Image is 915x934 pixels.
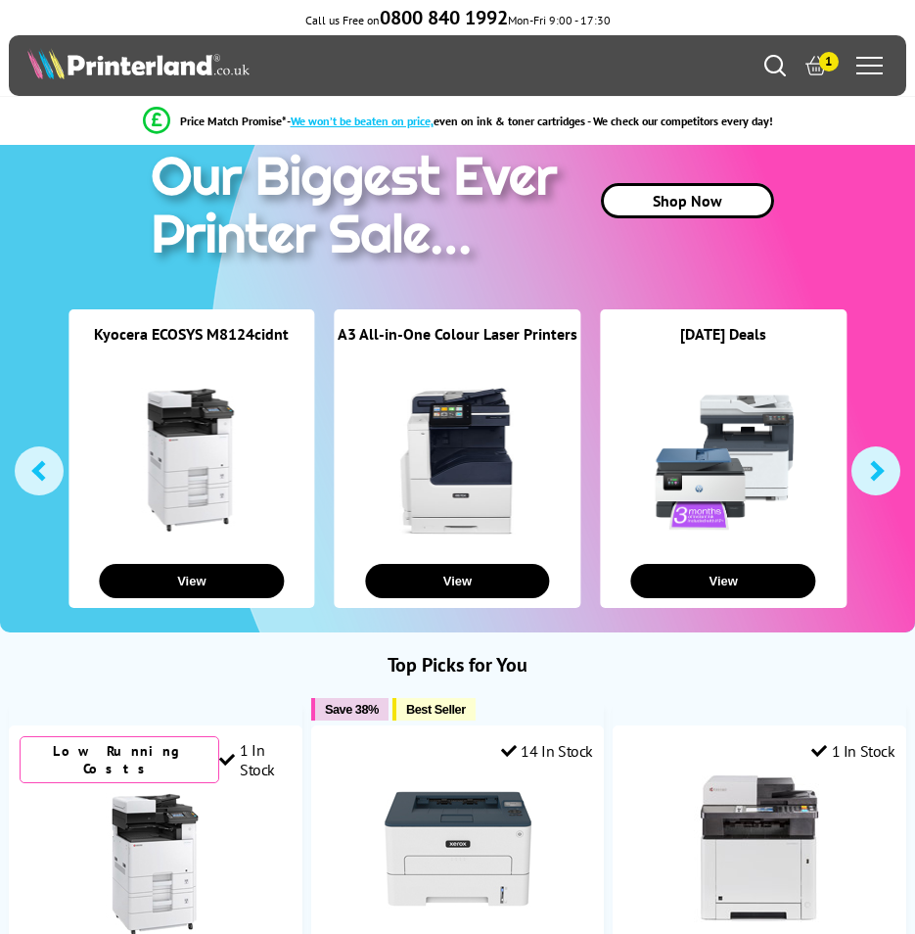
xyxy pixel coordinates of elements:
img: printer sale [141,132,577,286]
span: Price Match Promise* [180,114,287,128]
a: Xerox B230 [385,907,531,926]
a: Kyocera ECOSYS M8124cidnt [94,324,289,344]
div: Low Running Costs [20,736,219,783]
div: 1 In Stock [219,740,291,779]
span: 1 [819,52,839,71]
button: View [99,564,284,598]
img: Printerland Logo [27,48,250,79]
div: 1 In Stock [811,741,895,761]
a: Shop Now [601,183,774,218]
button: View [365,564,550,598]
b: 0800 840 1992 [380,5,508,30]
img: Kyocera ECOSYS M5526cdw [686,775,833,922]
span: Best Seller [406,702,466,717]
a: Kyocera ECOSYS M5526cdw [686,907,833,926]
div: 14 In Stock [501,741,593,761]
a: Search [764,55,786,76]
button: Best Seller [392,698,476,721]
span: We won’t be beaten on price, [291,114,434,128]
button: Save 38% [311,698,389,721]
a: Printerland Logo [27,48,457,83]
span: Save 38% [325,702,379,717]
img: Xerox B230 [385,775,531,922]
li: modal_Promise [10,104,905,138]
div: [DATE] Deals [600,324,846,368]
a: 1 [805,55,827,76]
a: 0800 840 1992 [380,13,508,27]
div: - even on ink & toner cartridges - We check our competitors every day! [287,114,773,128]
button: View [631,564,816,598]
a: A3 All-in-One Colour Laser Printers [338,324,577,344]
